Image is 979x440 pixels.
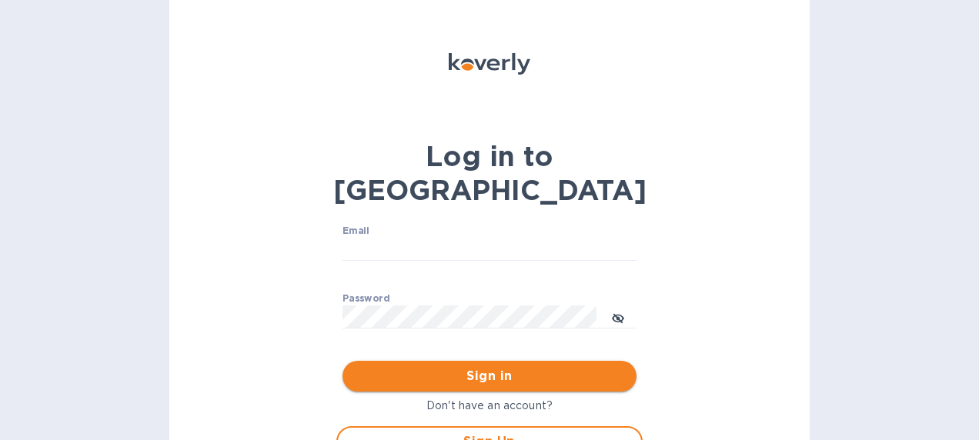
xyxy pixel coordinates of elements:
label: Password [342,295,389,304]
b: Log in to [GEOGRAPHIC_DATA] [333,139,647,207]
img: Koverly [449,53,530,75]
button: Sign in [342,361,637,392]
span: Sign in [355,367,624,385]
button: toggle password visibility [603,302,633,332]
p: Don't have an account? [336,398,643,414]
label: Email [342,227,369,236]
